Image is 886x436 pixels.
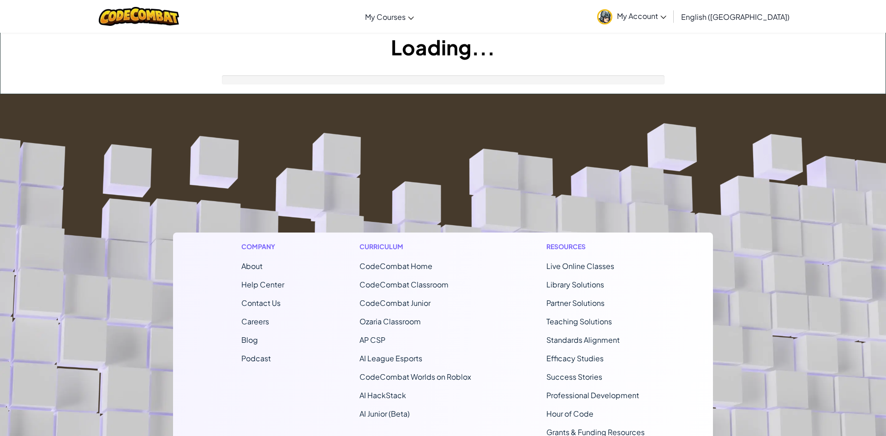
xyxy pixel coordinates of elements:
a: CodeCombat Junior [359,298,431,308]
a: Partner Solutions [546,298,605,308]
a: Blog [241,335,258,345]
a: English ([GEOGRAPHIC_DATA]) [676,4,794,29]
a: Live Online Classes [546,261,614,271]
a: Help Center [241,280,284,289]
a: Careers [241,317,269,326]
span: My Courses [365,12,406,22]
a: CodeCombat Worlds on Roblox [359,372,471,382]
h1: Curriculum [359,242,471,251]
span: Contact Us [241,298,281,308]
a: Library Solutions [546,280,604,289]
a: Teaching Solutions [546,317,612,326]
a: AI League Esports [359,353,422,363]
h1: Company [241,242,284,251]
a: Professional Development [546,390,639,400]
a: AI HackStack [359,390,406,400]
a: Standards Alignment [546,335,620,345]
a: Podcast [241,353,271,363]
a: AP CSP [359,335,385,345]
a: My Courses [360,4,419,29]
a: AI Junior (Beta) [359,409,410,418]
a: CodeCombat Classroom [359,280,449,289]
a: Hour of Code [546,409,593,418]
a: About [241,261,263,271]
a: My Account [593,2,671,31]
a: Ozaria Classroom [359,317,421,326]
img: CodeCombat logo [99,7,180,26]
span: My Account [617,11,666,21]
a: Success Stories [546,372,602,382]
span: CodeCombat Home [359,261,432,271]
h1: Resources [546,242,645,251]
h1: Loading... [0,33,886,61]
span: English ([GEOGRAPHIC_DATA]) [681,12,790,22]
a: Efficacy Studies [546,353,604,363]
img: avatar [597,9,612,24]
